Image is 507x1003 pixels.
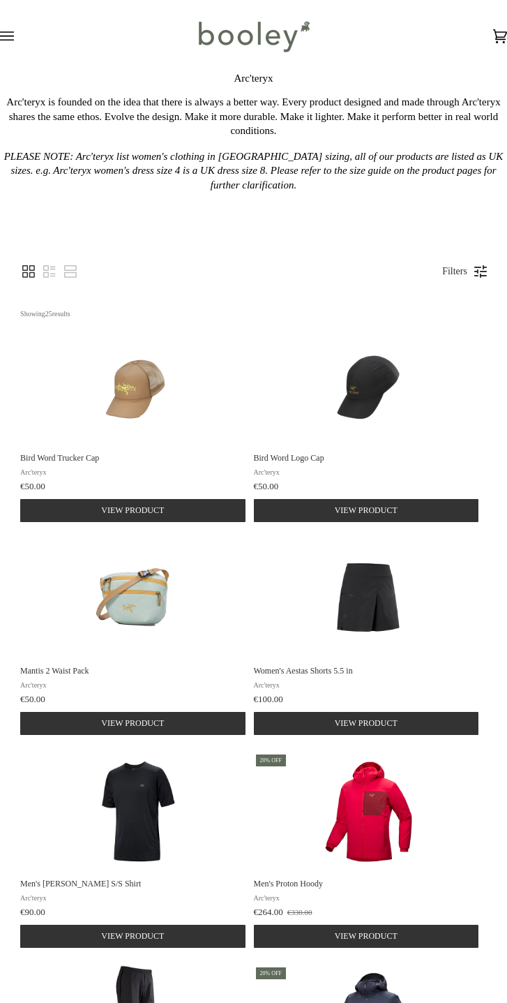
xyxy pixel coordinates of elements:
span: Arc'teryx [20,680,246,690]
div: 20% off [256,967,286,979]
span: Arc'teryx [254,893,480,903]
span: €50.00 [20,481,45,492]
span: Men's [PERSON_NAME] S/S Shirt [20,878,246,889]
span: Bird Word Logo Cap [254,452,480,463]
em: PLEASE NOTE: Arc'teryx list women's clothing in [GEOGRAPHIC_DATA] sizing, all of our products are... [4,151,504,191]
span: Bird Word Trucker Cap [20,452,246,463]
span: Arc'teryx [254,680,480,690]
span: Mantis 2 Waist Pack [20,665,246,676]
a: View list mode [41,263,58,280]
span: Men's Proton Hoody [254,878,480,889]
button: View product [20,712,245,735]
a: View row mode [62,263,79,280]
b: 25 [45,310,52,318]
button: View product [254,925,478,948]
button: View product [254,499,478,522]
span: €330.00 [287,908,312,916]
a: Filters [435,260,474,283]
span: €264.00 [254,907,283,918]
span: €90.00 [20,907,45,918]
span: Women's Aestas Shorts 5.5 in [254,665,480,676]
span: €50.00 [254,481,279,492]
img: Booley [192,16,315,57]
span: Arc'teryx [20,893,246,903]
button: View product [20,499,245,522]
a: Bird Word Trucker Cap [20,327,250,522]
span: €100.00 [254,694,283,705]
img: Arc'Teryx Women's Aestas Shorts 5.5 in Black - Booley Galway [309,540,427,658]
a: Men's Ionia Merino Wool S/S Shirt [20,752,250,948]
span: Arc'teryx [20,467,246,477]
a: Mantis 2 Waist Pack [20,540,250,735]
button: View product [20,925,245,948]
img: Arc'Teryx Bird Word Logo Cap 24K Black - Booley Galway [309,327,427,445]
img: Arc'teryx Men's Proton Hoody Heritage - Booley Galway [309,752,427,871]
a: Bird Word Logo Cap [254,327,483,522]
img: Arc'teryx Men's Ionia Merino Wool S/S Shirt Black - Booley Galway [76,752,195,871]
img: Arc'Teryx Bird Word Trucker Cap Canvas / Euphoria - Booley Galway [76,327,195,445]
img: Arc'Teryx Mantis 2 Waist Pack Trail Magic - Booley Galway [76,540,195,658]
a: Men's Proton Hoody [254,752,483,948]
button: View product [254,712,478,735]
div: 20% off [256,755,286,766]
span: Arc'teryx [254,467,480,477]
span: €50.00 [20,694,45,705]
a: View grid mode [20,263,37,280]
a: Women's Aestas Shorts 5.5 in [254,540,483,735]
